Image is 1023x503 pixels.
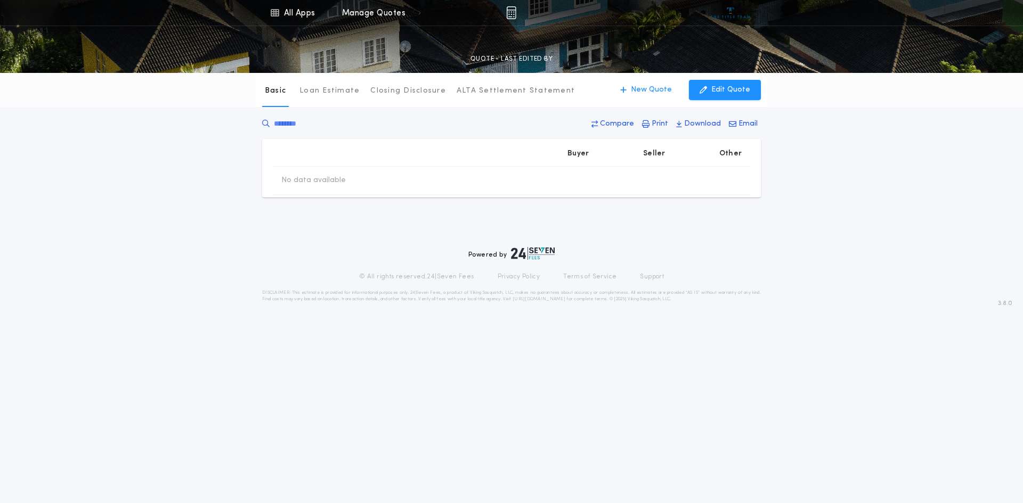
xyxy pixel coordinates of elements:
[498,273,540,281] a: Privacy Policy
[689,80,761,100] button: Edit Quote
[643,149,665,159] p: Seller
[273,167,354,194] td: No data available
[567,149,589,159] p: Buyer
[563,273,616,281] a: Terms of Service
[600,119,634,129] p: Compare
[513,297,565,301] a: [URL][DOMAIN_NAME]
[588,114,637,134] button: Compare
[265,86,286,96] p: Basic
[506,6,516,19] img: img
[998,299,1012,308] span: 3.8.0
[468,247,555,260] div: Powered by
[457,86,575,96] p: ALTA Settlement Statement
[711,7,751,18] img: vs-icon
[511,247,555,260] img: logo
[726,114,761,134] button: Email
[262,290,761,302] p: DISCLAIMER: This estimate is provided for informational purposes only. 24|Seven Fees, a product o...
[673,114,724,134] button: Download
[370,86,446,96] p: Closing Disclosure
[738,119,758,129] p: Email
[639,114,671,134] button: Print
[359,273,474,281] p: © All rights reserved. 24|Seven Fees
[652,119,668,129] p: Print
[719,149,742,159] p: Other
[610,80,683,100] button: New Quote
[299,86,360,96] p: Loan Estimate
[631,85,672,95] p: New Quote
[711,85,750,95] p: Edit Quote
[470,54,553,64] p: QUOTE - LAST EDITED BY
[640,273,664,281] a: Support
[684,119,721,129] p: Download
